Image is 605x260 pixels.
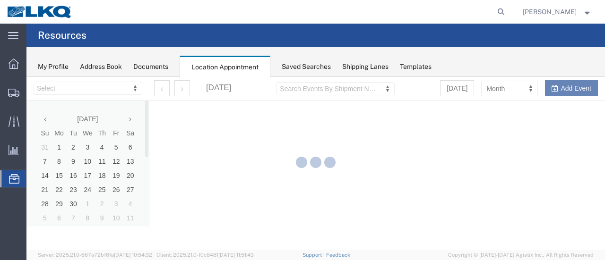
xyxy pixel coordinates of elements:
[302,252,326,258] a: Support
[282,62,331,72] div: Saved Searches
[7,5,73,19] img: logo
[38,24,86,47] h4: Resources
[38,62,69,72] div: My Profile
[114,252,152,258] span: [DATE] 10:54:32
[522,6,592,17] button: [PERSON_NAME]
[342,62,389,72] div: Shipping Lanes
[218,252,254,258] span: [DATE] 11:51:43
[156,252,254,258] span: Client: 2025.21.0-f0c8481
[38,252,152,258] span: Server: 2025.21.0-667a72bf6fa
[523,7,577,17] span: Sopha Sam
[326,252,350,258] a: Feedback
[180,56,270,77] div: Location Appointment
[448,251,594,259] span: Copyright © [DATE]-[DATE] Agistix Inc., All Rights Reserved
[80,62,122,72] div: Address Book
[400,62,432,72] div: Templates
[133,62,168,72] div: Documents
